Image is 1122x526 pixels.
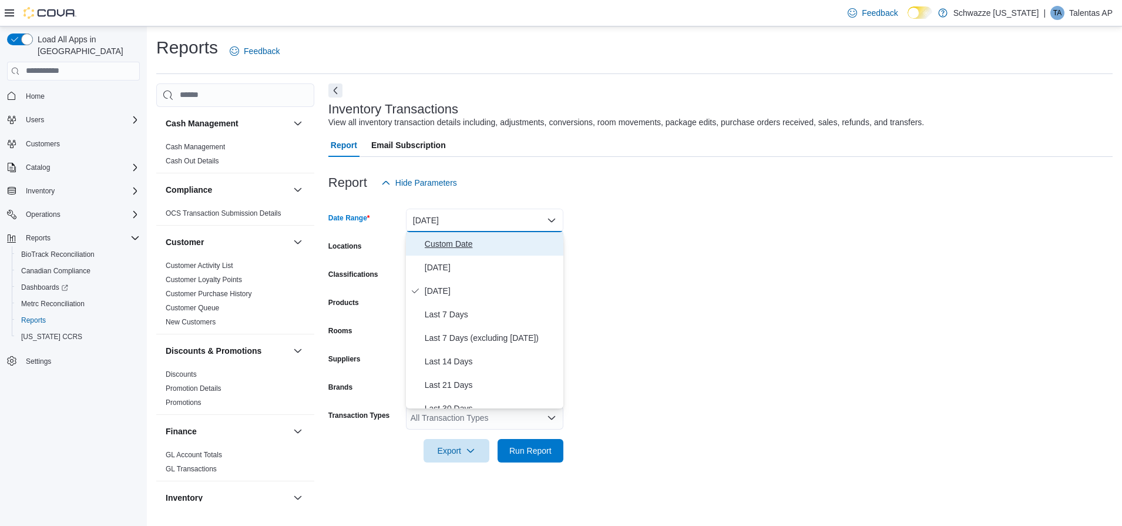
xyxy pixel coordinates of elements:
[16,313,51,327] a: Reports
[225,39,284,63] a: Feedback
[166,142,225,152] span: Cash Management
[166,236,288,248] button: Customer
[21,332,82,341] span: [US_STATE] CCRS
[425,237,559,251] span: Custom Date
[166,398,201,407] a: Promotions
[166,426,197,437] h3: Finance
[425,331,559,345] span: Last 7 Days (excluding [DATE])
[21,160,140,175] span: Catalog
[166,290,252,298] a: Customer Purchase History
[377,171,462,195] button: Hide Parameters
[26,139,60,149] span: Customers
[16,297,89,311] a: Metrc Reconciliation
[328,298,359,307] label: Products
[425,284,559,298] span: [DATE]
[156,206,314,225] div: Compliance
[7,83,140,400] nav: Complex example
[21,354,56,368] a: Settings
[166,492,288,504] button: Inventory
[328,270,378,279] label: Classifications
[16,280,140,294] span: Dashboards
[12,329,145,345] button: [US_STATE] CCRS
[21,136,140,151] span: Customers
[166,209,281,217] a: OCS Transaction Submission Details
[424,439,489,463] button: Export
[166,384,221,393] span: Promotion Details
[331,133,357,157] span: Report
[166,303,219,313] span: Customer Queue
[156,259,314,334] div: Customer
[1053,6,1061,20] span: TA
[2,88,145,105] button: Home
[16,330,140,344] span: Washington CCRS
[509,445,552,457] span: Run Report
[21,316,46,325] span: Reports
[21,207,140,222] span: Operations
[166,426,288,437] button: Finance
[166,317,216,327] span: New Customers
[328,102,458,116] h3: Inventory Transactions
[21,184,140,198] span: Inventory
[21,250,95,259] span: BioTrack Reconciliation
[26,357,51,366] span: Settings
[16,297,140,311] span: Metrc Reconciliation
[2,230,145,246] button: Reports
[291,344,305,358] button: Discounts & Promotions
[2,206,145,223] button: Operations
[156,36,218,59] h1: Reports
[26,233,51,243] span: Reports
[16,313,140,327] span: Reports
[328,213,370,223] label: Date Range
[166,370,197,378] a: Discounts
[166,465,217,473] a: GL Transactions
[166,118,288,129] button: Cash Management
[843,1,902,25] a: Feedback
[26,210,61,219] span: Operations
[16,264,140,278] span: Canadian Compliance
[547,413,556,423] button: Open list of options
[166,318,216,326] a: New Customers
[156,367,314,414] div: Discounts & Promotions
[21,299,85,309] span: Metrc Reconciliation
[1043,6,1046,20] p: |
[498,439,563,463] button: Run Report
[425,401,559,416] span: Last 30 Days
[425,260,559,274] span: [DATE]
[328,242,362,251] label: Locations
[291,116,305,130] button: Cash Management
[21,353,140,368] span: Settings
[16,264,95,278] a: Canadian Compliance
[1069,6,1113,20] p: Talentas AP
[953,6,1039,20] p: Schwazze [US_STATE]
[166,345,261,357] h3: Discounts & Promotions
[166,118,238,129] h3: Cash Management
[12,279,145,296] a: Dashboards
[166,156,219,166] span: Cash Out Details
[21,283,68,292] span: Dashboards
[1050,6,1064,20] div: Talentas AP
[166,451,222,459] a: GL Account Totals
[21,113,140,127] span: Users
[291,424,305,438] button: Finance
[166,464,217,474] span: GL Transactions
[21,137,65,151] a: Customers
[328,383,352,392] label: Brands
[16,247,99,262] a: BioTrack Reconciliation
[26,163,50,172] span: Catalog
[862,7,898,19] span: Feedback
[12,263,145,279] button: Canadian Compliance
[2,112,145,128] button: Users
[166,184,212,196] h3: Compliance
[2,183,145,199] button: Inventory
[406,232,563,408] div: Select listbox
[431,439,482,463] span: Export
[21,89,140,103] span: Home
[166,384,221,393] a: Promotion Details
[328,176,367,190] h3: Report
[21,207,65,222] button: Operations
[2,159,145,176] button: Catalog
[371,133,446,157] span: Email Subscription
[291,235,305,249] button: Customer
[166,209,281,218] span: OCS Transaction Submission Details
[26,92,45,101] span: Home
